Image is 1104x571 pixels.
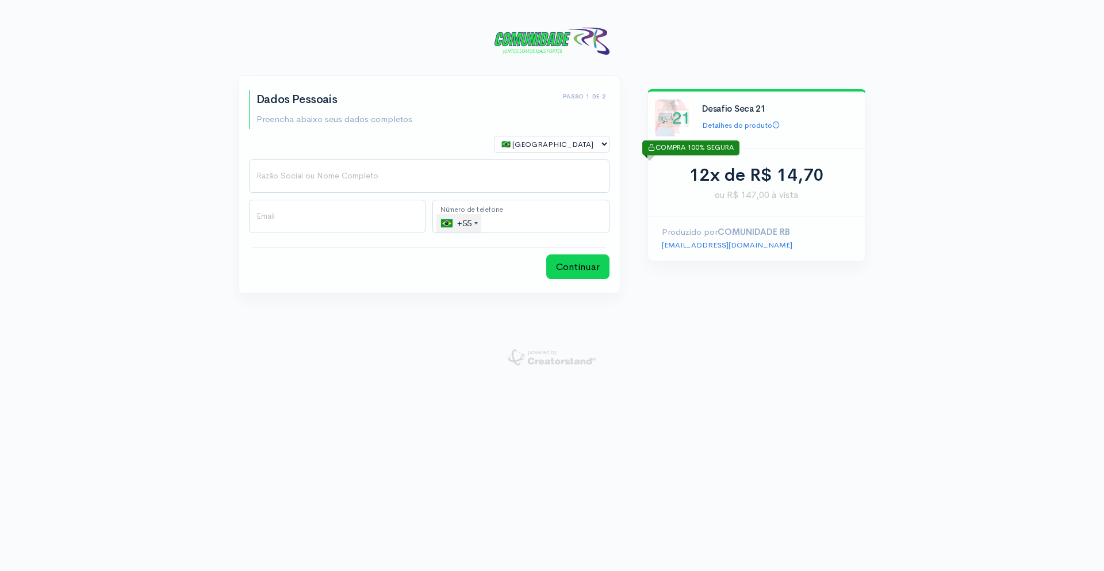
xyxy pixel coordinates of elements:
div: 12x de R$ 14,70 [662,162,852,188]
img: O%20Seca%2021%20e%CC%81%20um%20desafio%20de%20emagrecimento%20voltado%20especificamente%20para%20... [655,100,692,136]
input: Email [249,200,426,233]
a: [EMAIL_ADDRESS][DOMAIN_NAME] [662,240,792,250]
h6: Passo 1 de 2 [563,93,606,100]
div: Brazil (Brasil): +55 [436,214,481,233]
img: COMUNIDADE RB [494,28,609,55]
h4: Desafio Seca 21 [702,104,855,114]
img: powered-by-creatorsland-e1a4e4bebae488dff9c9a81466bc3db6f0b7cf8c8deafde3238028c30cb33651.png [508,349,595,366]
strong: COMUNIDADE RB [718,226,790,237]
div: +55 [441,214,481,233]
a: Detalhes do produto [702,120,780,130]
span: ou R$ 147,00 à vista [662,188,852,202]
div: COMPRA 100% SEGURA [642,140,739,155]
p: Preencha abaixo seus dados completos [256,113,412,126]
input: Nome Completo [249,159,609,193]
p: Produzido por [662,226,852,239]
button: Continuar [546,254,609,280]
h2: Dados Pessoais [256,93,412,106]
